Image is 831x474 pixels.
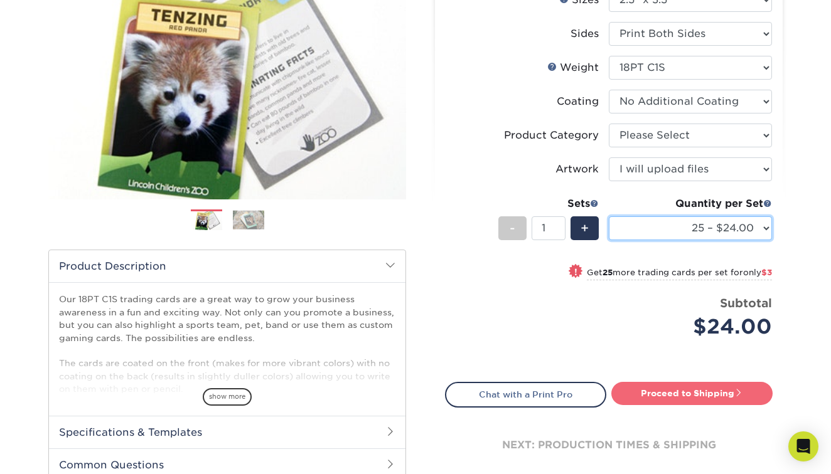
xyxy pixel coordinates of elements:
div: Weight [547,60,599,75]
iframe: Google Customer Reviews [3,436,107,470]
a: Proceed to Shipping [611,382,773,404]
div: Open Intercom Messenger [788,431,818,461]
p: Our 18PT C1S trading cards are a great way to grow your business awareness in a fun and exciting ... [59,293,395,395]
span: only [743,268,772,277]
div: Artwork [555,162,599,177]
h2: Specifications & Templates [49,416,405,448]
span: - [510,219,515,238]
div: Coating [557,94,599,109]
h2: Product Description [49,250,405,282]
div: Sides [571,26,599,41]
span: + [581,219,589,238]
img: Trading Cards 02 [233,210,264,229]
span: show more [203,388,252,405]
div: $24.00 [618,312,772,342]
a: Chat with a Print Pro [445,382,606,407]
div: Quantity per Set [609,196,772,211]
strong: Subtotal [720,296,772,310]
span: $3 [761,268,772,277]
strong: 25 [603,268,613,277]
img: Trading Cards 01 [191,210,222,232]
span: ! [574,265,577,278]
small: Get more trading cards per set for [587,268,772,280]
div: Product Category [504,128,599,143]
div: Sets [498,196,599,211]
